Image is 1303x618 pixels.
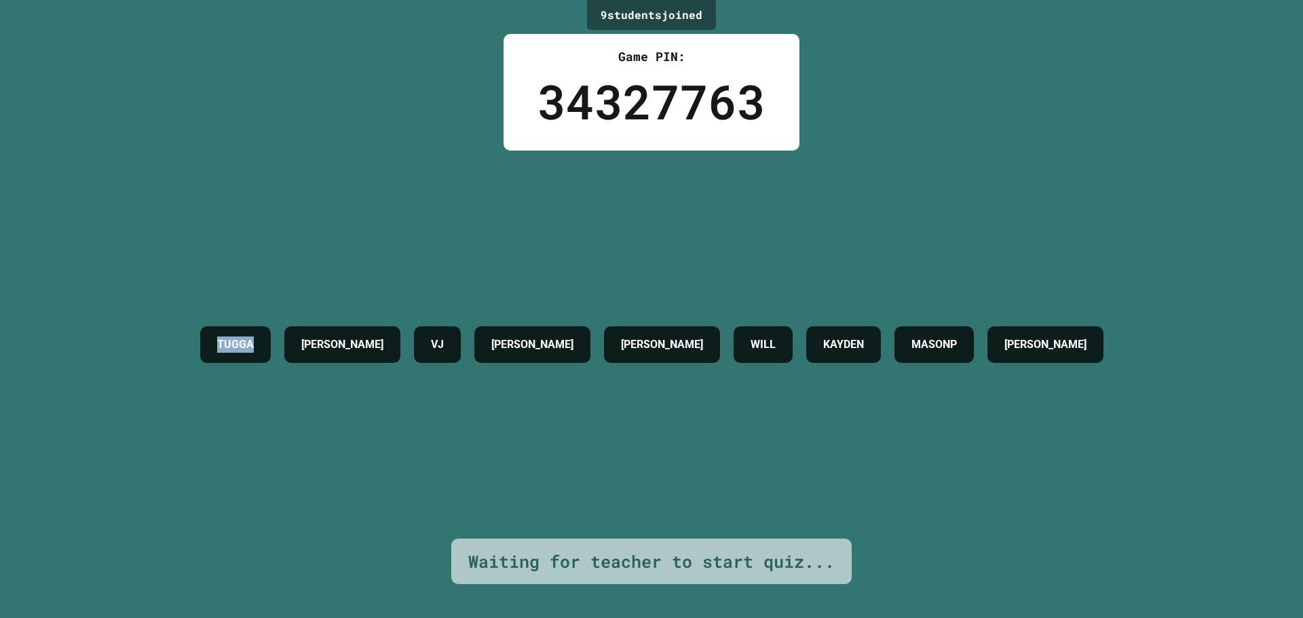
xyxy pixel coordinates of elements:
h4: MASONP [911,336,957,353]
div: Game PIN: [537,47,766,66]
div: Waiting for teacher to start quiz... [468,549,835,575]
h4: [PERSON_NAME] [491,336,573,353]
h4: WILL [751,336,776,353]
h4: [PERSON_NAME] [621,336,703,353]
h4: VJ [431,336,444,353]
h4: [PERSON_NAME] [1004,336,1087,353]
h4: TUGGA [217,336,254,353]
div: 34327763 [537,66,766,137]
h4: [PERSON_NAME] [301,336,383,353]
h4: KAYDEN [823,336,864,353]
